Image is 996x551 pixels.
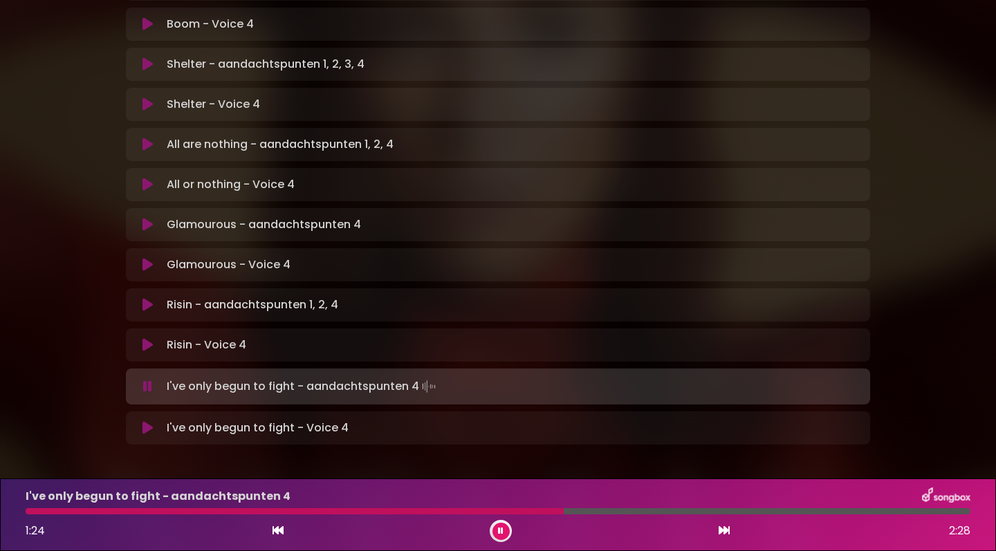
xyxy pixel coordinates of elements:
p: Boom - Voice 4 [167,16,254,32]
p: I've only begun to fight - Voice 4 [167,420,349,436]
p: I've only begun to fight - aandachtspunten 4 [167,377,439,396]
img: songbox-logo-white.png [922,487,970,505]
img: waveform4.gif [419,377,439,396]
p: Glamourous - Voice 4 [167,256,290,273]
p: I've only begun to fight - aandachtspunten 4 [26,488,290,505]
p: All are nothing - aandachtspunten 1, 2, 4 [167,136,394,153]
p: Risin - aandachtspunten 1, 2, 4 [167,297,338,313]
p: All or nothing - Voice 4 [167,176,295,193]
p: Shelter - aandachtspunten 1, 2, 3, 4 [167,56,365,73]
p: Shelter - Voice 4 [167,96,260,113]
p: Glamourous - aandachtspunten 4 [167,216,361,233]
p: Risin - Voice 4 [167,337,246,353]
